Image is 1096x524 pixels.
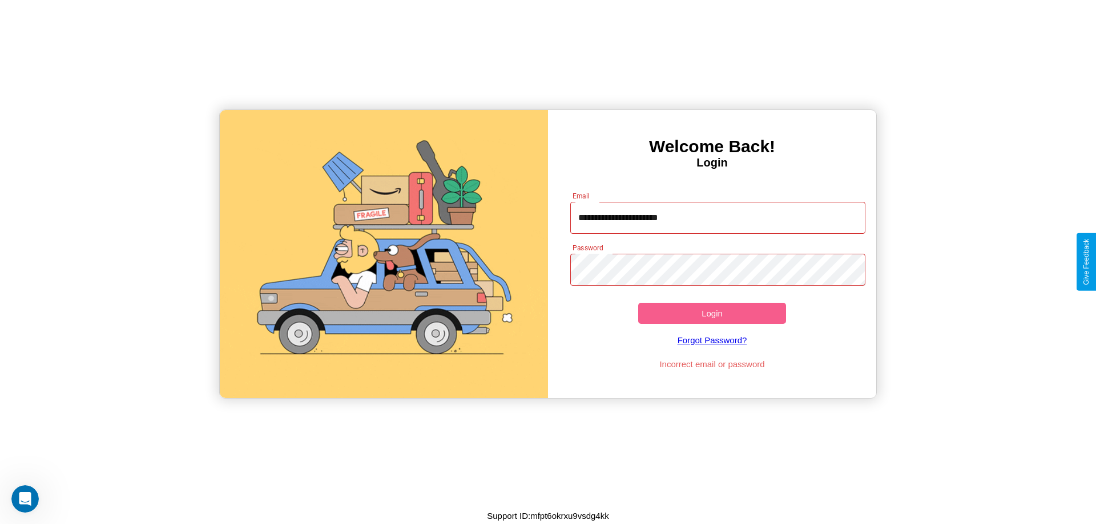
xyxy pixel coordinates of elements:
[220,110,548,398] img: gif
[1082,239,1090,285] div: Give Feedback
[573,243,603,253] label: Password
[565,324,860,356] a: Forgot Password?
[487,508,609,523] p: Support ID: mfpt6okrxu9vsdg4kk
[548,156,876,169] h4: Login
[638,303,786,324] button: Login
[548,137,876,156] h3: Welcome Back!
[573,191,590,201] label: Email
[11,485,39,513] iframe: Intercom live chat
[565,356,860,372] p: Incorrect email or password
